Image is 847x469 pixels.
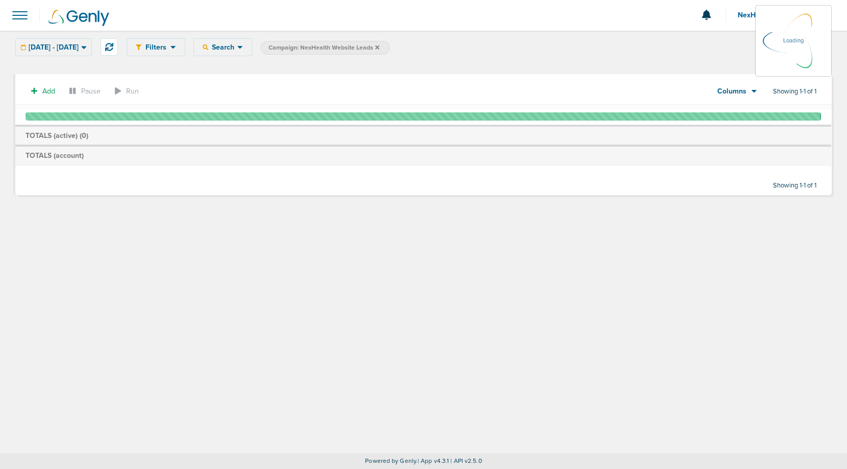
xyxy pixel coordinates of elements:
[738,12,816,19] span: NexHealth Advertiser
[26,84,61,99] button: Add
[42,87,55,96] span: Add
[15,126,831,146] td: TOTALS (active) ( )
[82,131,86,140] span: 0
[15,146,831,165] td: TOTALS (account)
[49,10,109,26] img: Genly
[450,457,481,464] span: | API v2.5.0
[269,43,379,52] span: Campaign: NexHealth Website Leads
[773,87,816,96] span: Showing 1-1 of 1
[783,35,804,47] p: Loading
[773,181,816,190] span: Showing 1-1 of 1
[418,457,449,464] span: | App v4.3.1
